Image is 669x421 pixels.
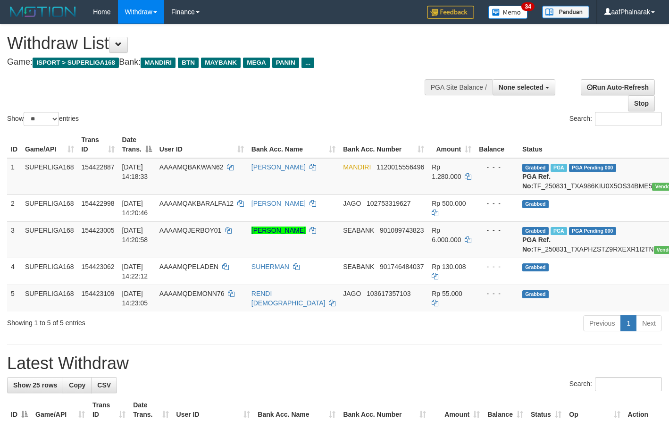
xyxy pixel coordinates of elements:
[367,290,410,297] span: Copy 103617357103 to clipboard
[82,227,115,234] span: 154423005
[251,290,326,307] a: RENDI [DEMOGRAPHIC_DATA]
[636,315,662,331] a: Next
[7,112,79,126] label: Show entries
[91,377,117,393] a: CSV
[339,131,428,158] th: Bank Acc. Number: activate to sort column ascending
[156,131,248,158] th: User ID: activate to sort column ascending
[7,158,21,195] td: 1
[21,258,78,285] td: SUPERLIGA168
[69,381,85,389] span: Copy
[21,131,78,158] th: Game/API: activate to sort column ascending
[569,227,616,235] span: PGA Pending
[581,79,655,95] a: Run Auto-Refresh
[569,164,616,172] span: PGA Pending
[376,163,424,171] span: Copy 1120015556496 to clipboard
[432,200,466,207] span: Rp 500.000
[551,164,567,172] span: Marked by aafsoumeymey
[122,200,148,217] span: [DATE] 14:20:46
[522,227,549,235] span: Grabbed
[7,285,21,312] td: 5
[97,381,111,389] span: CSV
[551,227,567,235] span: Marked by aafsengchandara
[141,58,176,68] span: MANDIRI
[159,263,218,270] span: AAAAMQPELADEN
[118,131,156,158] th: Date Trans.: activate to sort column descending
[620,315,636,331] a: 1
[479,199,515,208] div: - - -
[33,58,119,68] span: ISPORT > SUPERLIGA168
[493,79,555,95] button: None selected
[499,84,544,91] span: None selected
[367,200,410,207] span: Copy 102753319627 to clipboard
[595,112,662,126] input: Search:
[343,263,374,270] span: SEABANK
[122,263,148,280] span: [DATE] 14:22:12
[7,354,662,373] h1: Latest Withdraw
[522,290,549,298] span: Grabbed
[427,6,474,19] img: Feedback.jpg
[7,377,63,393] a: Show 25 rows
[479,162,515,172] div: - - -
[522,263,549,271] span: Grabbed
[488,6,528,19] img: Button%20Memo.svg
[159,290,225,297] span: AAAAMQDEMONN76
[343,227,374,234] span: SEABANK
[178,58,199,68] span: BTN
[7,194,21,221] td: 2
[343,200,361,207] span: JAGO
[251,163,306,171] a: [PERSON_NAME]
[7,221,21,258] td: 3
[272,58,299,68] span: PANIN
[569,377,662,391] label: Search:
[243,58,270,68] span: MEGA
[522,200,549,208] span: Grabbed
[479,289,515,298] div: - - -
[7,131,21,158] th: ID
[82,263,115,270] span: 154423062
[21,221,78,258] td: SUPERLIGA168
[251,200,306,207] a: [PERSON_NAME]
[7,314,272,328] div: Showing 1 to 5 of 5 entries
[78,131,118,158] th: Trans ID: activate to sort column ascending
[7,58,436,67] h4: Game: Bank:
[522,173,551,190] b: PGA Ref. No:
[432,290,462,297] span: Rp 55.000
[479,262,515,271] div: - - -
[583,315,621,331] a: Previous
[7,34,436,53] h1: Withdraw List
[343,290,361,297] span: JAGO
[432,227,461,244] span: Rp 6.000.000
[428,131,475,158] th: Amount: activate to sort column ascending
[122,290,148,307] span: [DATE] 14:23:05
[628,95,655,111] a: Stop
[21,194,78,221] td: SUPERLIGA168
[522,164,549,172] span: Grabbed
[251,263,289,270] a: SUHERMAN
[301,58,314,68] span: ...
[21,285,78,312] td: SUPERLIGA168
[21,158,78,195] td: SUPERLIGA168
[82,290,115,297] span: 154423109
[432,163,461,180] span: Rp 1.280.000
[432,263,466,270] span: Rp 130.008
[82,200,115,207] span: 154422998
[569,112,662,126] label: Search:
[13,381,57,389] span: Show 25 rows
[595,377,662,391] input: Search:
[63,377,92,393] a: Copy
[122,227,148,244] span: [DATE] 14:20:58
[159,200,234,207] span: AAAAMQAKBARALFA12
[479,226,515,235] div: - - -
[522,236,551,253] b: PGA Ref. No:
[159,163,224,171] span: AAAAMQBAKWAN62
[380,263,424,270] span: Copy 901746484037 to clipboard
[24,112,59,126] select: Showentries
[82,163,115,171] span: 154422887
[251,227,306,234] a: [PERSON_NAME]
[201,58,241,68] span: MAYBANK
[542,6,589,18] img: panduan.png
[122,163,148,180] span: [DATE] 14:18:33
[380,227,424,234] span: Copy 901089743823 to clipboard
[7,5,79,19] img: MOTION_logo.png
[475,131,518,158] th: Balance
